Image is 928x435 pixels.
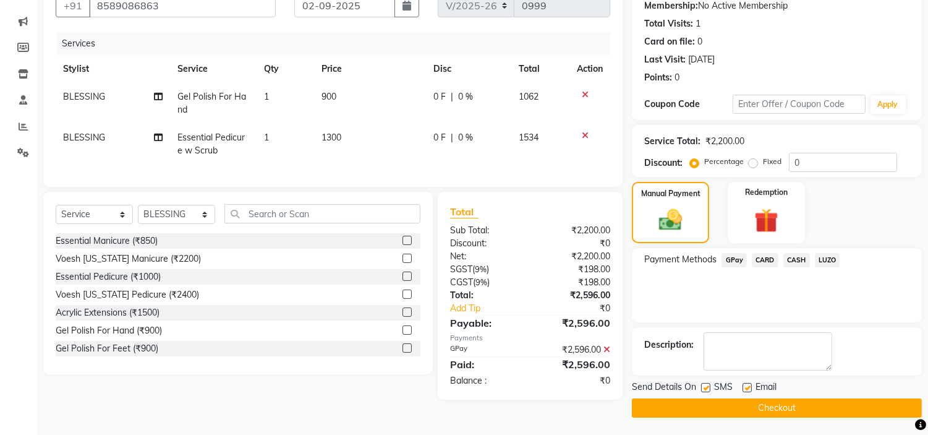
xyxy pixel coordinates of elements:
[696,17,700,30] div: 1
[56,235,158,248] div: Essential Manicure (₹850)
[644,338,694,351] div: Description:
[56,306,160,319] div: Acrylic Extensions (₹1500)
[519,132,538,143] span: 1534
[264,132,269,143] span: 1
[441,250,530,263] div: Net:
[450,264,472,275] span: SGST
[530,237,620,250] div: ₹0
[56,270,161,283] div: Essential Pedicure (₹1000)
[177,91,246,115] span: Gel Polish For Hand
[530,224,620,237] div: ₹2,200.00
[644,35,695,48] div: Card on file:
[433,131,446,144] span: 0 F
[441,316,530,330] div: Payable:
[644,98,733,111] div: Coupon Code
[733,95,865,114] input: Enter Offer / Coupon Code
[451,90,453,103] span: |
[56,55,170,83] th: Stylist
[752,253,778,267] span: CARD
[644,71,672,84] div: Points:
[177,132,245,156] span: Essential Pedicure w Scrub
[815,253,840,267] span: LUZO
[458,90,473,103] span: 0 %
[644,17,693,30] div: Total Visits:
[264,91,269,102] span: 1
[441,289,530,302] div: Total:
[530,263,620,276] div: ₹198.00
[569,55,610,83] th: Action
[747,205,786,236] img: _gift.svg
[56,342,158,355] div: Gel Polish For Feet (₹900)
[722,253,747,267] span: GPay
[441,276,530,289] div: ( )
[433,90,446,103] span: 0 F
[530,276,620,289] div: ₹198.00
[321,132,341,143] span: 1300
[756,381,777,396] span: Email
[475,277,487,287] span: 9%
[641,188,700,199] label: Manual Payment
[763,156,781,167] label: Fixed
[530,316,620,330] div: ₹2,596.00
[224,204,420,223] input: Search or Scan
[56,324,162,337] div: Gel Polish For Hand (₹900)
[450,333,610,343] div: Payments
[321,91,336,102] span: 900
[644,157,683,170] div: Discount:
[697,35,702,48] div: 0
[426,55,511,83] th: Disc
[519,91,538,102] span: 1062
[57,32,619,55] div: Services
[63,91,105,102] span: BLESSING
[63,132,105,143] span: BLESSING
[644,53,686,66] div: Last Visit:
[530,343,620,356] div: ₹2,596.00
[871,95,906,114] button: Apply
[632,381,696,396] span: Send Details On
[530,289,620,302] div: ₹2,596.00
[441,302,545,315] a: Add Tip
[644,135,700,148] div: Service Total:
[705,135,744,148] div: ₹2,200.00
[170,55,257,83] th: Service
[675,71,679,84] div: 0
[652,207,689,233] img: _cash.svg
[458,131,473,144] span: 0 %
[441,357,530,372] div: Paid:
[56,288,199,301] div: Voesh [US_STATE] Pedicure (₹2400)
[475,264,487,274] span: 9%
[745,187,788,198] label: Redemption
[441,224,530,237] div: Sub Total:
[714,381,733,396] span: SMS
[511,55,569,83] th: Total
[257,55,314,83] th: Qty
[545,302,620,315] div: ₹0
[632,398,922,418] button: Checkout
[450,277,473,288] span: CGST
[688,53,715,66] div: [DATE]
[530,250,620,263] div: ₹2,200.00
[704,156,744,167] label: Percentage
[451,131,453,144] span: |
[441,374,530,387] div: Balance :
[530,374,620,387] div: ₹0
[644,253,717,266] span: Payment Methods
[783,253,810,267] span: CASH
[441,263,530,276] div: ( )
[450,205,479,218] span: Total
[441,237,530,250] div: Discount:
[530,357,620,372] div: ₹2,596.00
[314,55,426,83] th: Price
[441,343,530,356] div: GPay
[56,252,201,265] div: Voesh [US_STATE] Manicure (₹2200)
